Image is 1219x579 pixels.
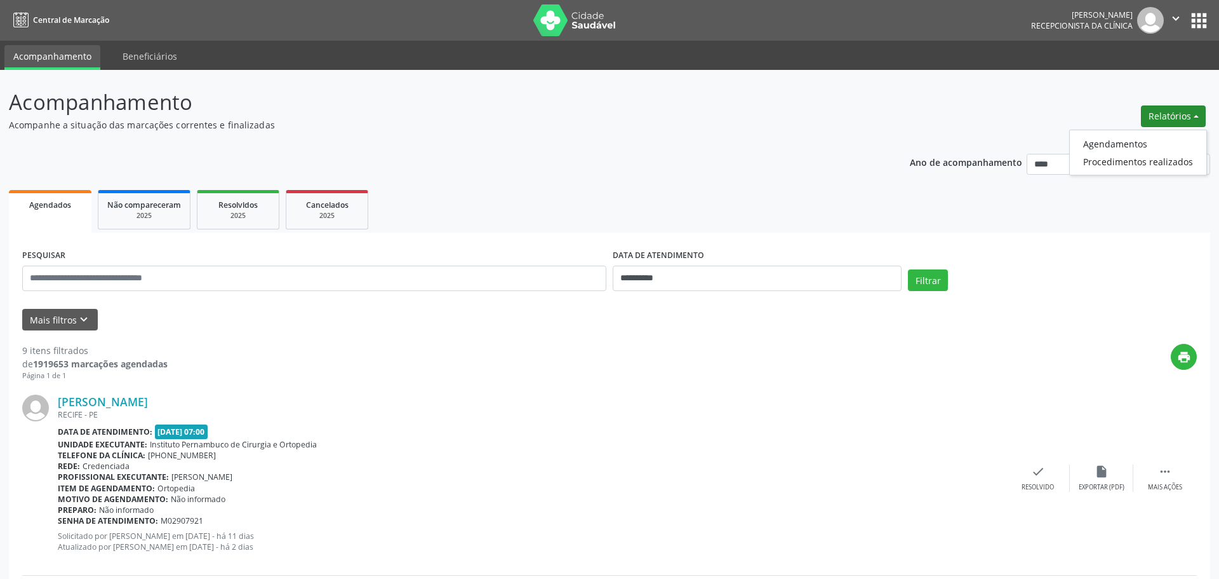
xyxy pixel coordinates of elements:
[910,154,1022,170] p: Ano de acompanhamento
[9,118,849,132] p: Acompanhe a situação das marcações correntes e finalizadas
[58,450,145,461] b: Telefone da clínica:
[22,309,98,331] button: Mais filtroskeyboard_arrow_down
[107,200,181,210] span: Não compareceram
[295,211,359,221] div: 2025
[58,515,158,526] b: Senha de atendimento:
[1079,483,1124,492] div: Exportar (PDF)
[33,358,168,370] strong: 1919653 marcações agendadas
[99,505,154,515] span: Não informado
[1070,153,1206,170] a: Procedimentos realizados
[161,515,203,526] span: M02907921
[58,483,155,494] b: Item de agendamento:
[58,426,152,437] b: Data de atendimento:
[114,45,186,67] a: Beneficiários
[22,371,168,381] div: Página 1 de 1
[58,505,97,515] b: Preparo:
[1188,10,1210,32] button: apps
[22,395,49,421] img: img
[33,15,109,25] span: Central de Marcação
[58,439,147,450] b: Unidade executante:
[58,531,1006,552] p: Solicitado por [PERSON_NAME] em [DATE] - há 11 dias Atualizado por [PERSON_NAME] em [DATE] - há 2...
[1177,350,1191,364] i: print
[218,200,258,210] span: Resolvidos
[1169,11,1183,25] i: 
[1031,20,1133,31] span: Recepcionista da clínica
[83,461,130,472] span: Credenciada
[1171,344,1197,370] button: print
[58,461,80,472] b: Rede:
[9,10,109,31] a: Central de Marcação
[171,494,225,505] span: Não informado
[1070,135,1206,153] a: Agendamentos
[4,45,100,70] a: Acompanhamento
[171,472,232,482] span: [PERSON_NAME]
[206,211,270,221] div: 2025
[58,395,148,409] a: [PERSON_NAME]
[22,357,168,371] div: de
[1158,465,1172,479] i: 
[1148,483,1182,492] div: Mais ações
[58,409,1006,420] div: RECIFE - PE
[1095,465,1109,479] i: insert_drive_file
[1164,7,1188,34] button: 
[1141,106,1206,127] button: Relatórios
[908,269,948,291] button: Filtrar
[1031,10,1133,20] div: [PERSON_NAME]
[1022,483,1054,492] div: Resolvido
[58,472,169,482] b: Profissional executante:
[29,200,71,210] span: Agendados
[107,211,181,221] div: 2025
[157,483,195,494] span: Ortopedia
[306,200,349,210] span: Cancelados
[22,246,65,266] label: PESQUISAR
[22,344,168,357] div: 9 itens filtrados
[9,86,849,118] p: Acompanhamento
[58,494,168,505] b: Motivo de agendamento:
[1069,130,1207,175] ul: Relatórios
[77,313,91,327] i: keyboard_arrow_down
[148,450,216,461] span: [PHONE_NUMBER]
[613,246,704,266] label: DATA DE ATENDIMENTO
[1137,7,1164,34] img: img
[150,439,317,450] span: Instituto Pernambuco de Cirurgia e Ortopedia
[1031,465,1045,479] i: check
[155,425,208,439] span: [DATE] 07:00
